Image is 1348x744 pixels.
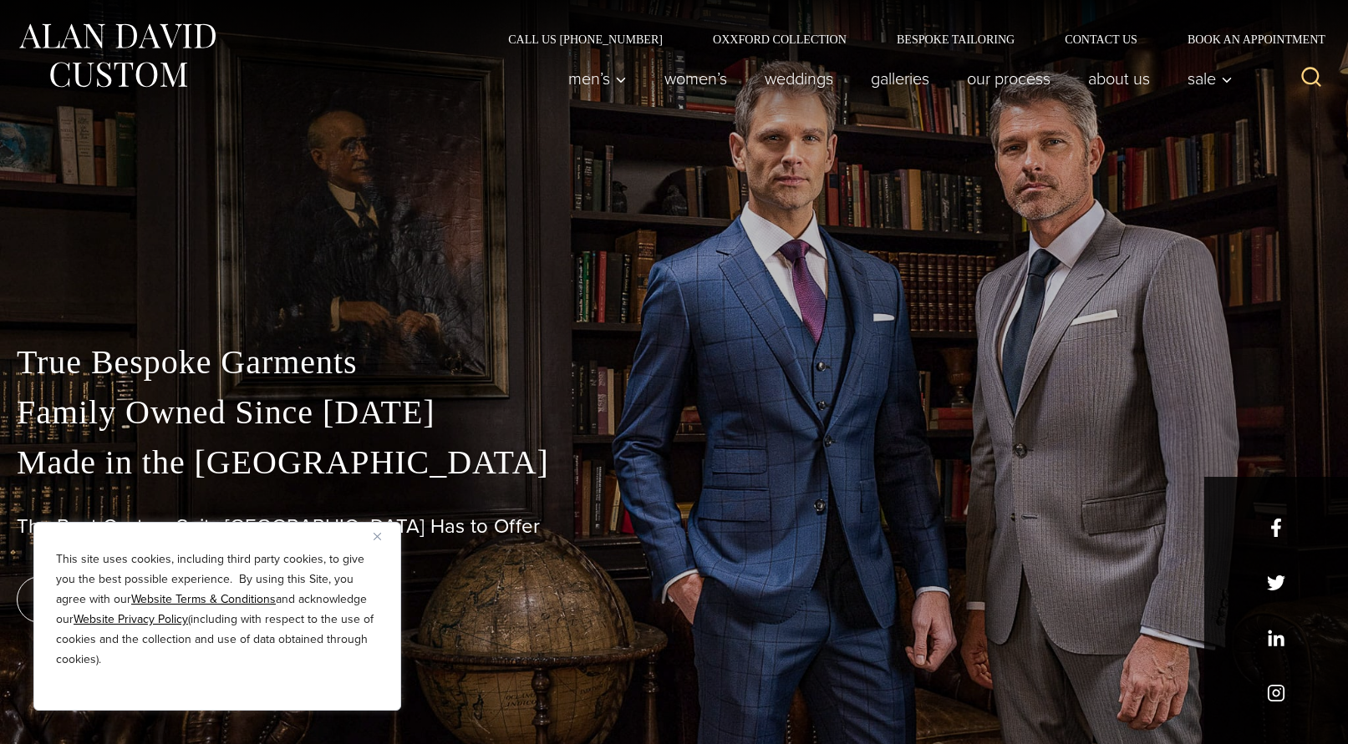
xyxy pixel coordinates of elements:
[646,62,746,95] a: Women’s
[131,590,276,608] a: Website Terms & Conditions
[17,18,217,93] img: Alan David Custom
[374,533,381,540] img: Close
[550,62,1242,95] nav: Primary Navigation
[1188,70,1233,87] span: Sale
[852,62,949,95] a: Galleries
[1070,62,1169,95] a: About Us
[688,33,872,45] a: Oxxford Collection
[17,576,251,623] a: book an appointment
[1291,58,1331,99] button: View Search Form
[483,33,1331,45] nav: Secondary Navigation
[568,70,627,87] span: Men’s
[872,33,1040,45] a: Bespoke Tailoring
[1162,33,1331,45] a: Book an Appointment
[746,62,852,95] a: weddings
[17,514,1331,539] h1: The Best Custom Suits [GEOGRAPHIC_DATA] Has to Offer
[17,337,1331,488] p: True Bespoke Garments Family Owned Since [DATE] Made in the [GEOGRAPHIC_DATA]
[56,549,379,670] p: This site uses cookies, including third party cookies, to give you the best possible experience. ...
[483,33,688,45] a: Call Us [PHONE_NUMBER]
[949,62,1070,95] a: Our Process
[1040,33,1162,45] a: Contact Us
[74,610,188,628] a: Website Privacy Policy
[374,526,394,546] button: Close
